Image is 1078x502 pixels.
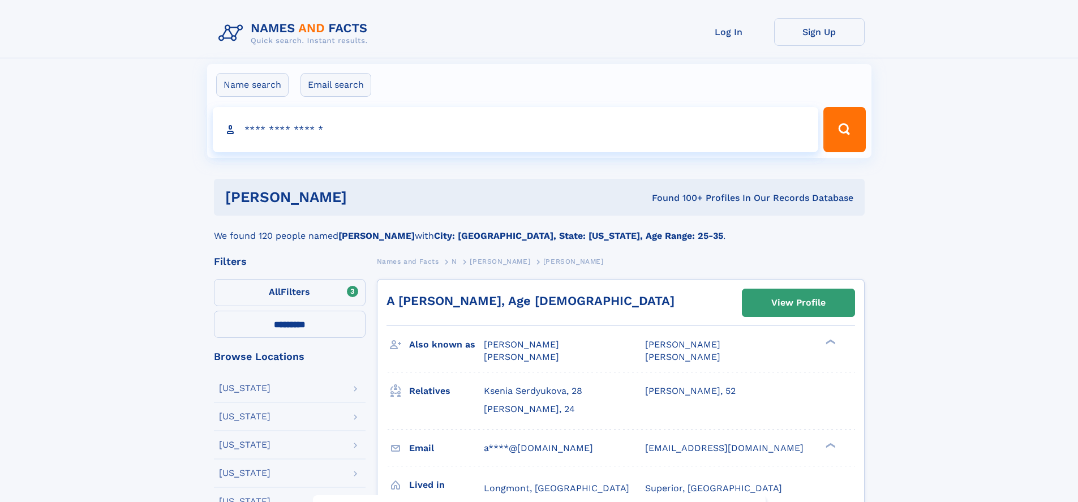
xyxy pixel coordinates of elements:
span: [PERSON_NAME] [484,339,559,350]
span: Longmont, [GEOGRAPHIC_DATA] [484,483,629,494]
h3: Lived in [409,475,484,495]
div: We found 120 people named with . [214,216,865,243]
a: Names and Facts [377,254,439,268]
label: Email search [300,73,371,97]
img: Logo Names and Facts [214,18,377,49]
a: [PERSON_NAME], 24 [484,403,575,415]
span: [PERSON_NAME] [470,258,530,265]
span: Superior, [GEOGRAPHIC_DATA] [645,483,782,494]
h3: Relatives [409,381,484,401]
label: Name search [216,73,289,97]
div: Filters [214,256,366,267]
span: [PERSON_NAME] [645,351,720,362]
a: N [452,254,457,268]
div: ❯ [823,441,836,449]
b: City: [GEOGRAPHIC_DATA], State: [US_STATE], Age Range: 25-35 [434,230,723,241]
span: [PERSON_NAME] [484,351,559,362]
label: Filters [214,279,366,306]
span: All [269,286,281,297]
div: ❯ [823,338,836,346]
span: [PERSON_NAME] [645,339,720,350]
button: Search Button [823,107,865,152]
a: Ksenia Serdyukova, 28 [484,385,582,397]
span: [PERSON_NAME] [543,258,604,265]
h3: Email [409,439,484,458]
a: Log In [684,18,774,46]
a: [PERSON_NAME] [470,254,530,268]
b: [PERSON_NAME] [338,230,415,241]
div: Browse Locations [214,351,366,362]
h3: Also known as [409,335,484,354]
input: search input [213,107,819,152]
span: N [452,258,457,265]
h1: [PERSON_NAME] [225,190,500,204]
span: [EMAIL_ADDRESS][DOMAIN_NAME] [645,443,804,453]
div: [US_STATE] [219,412,270,421]
div: View Profile [771,290,826,316]
div: Found 100+ Profiles In Our Records Database [499,192,853,204]
div: [US_STATE] [219,384,270,393]
div: [US_STATE] [219,469,270,478]
a: A [PERSON_NAME], Age [DEMOGRAPHIC_DATA] [386,294,675,308]
div: [US_STATE] [219,440,270,449]
a: Sign Up [774,18,865,46]
a: [PERSON_NAME], 52 [645,385,736,397]
a: View Profile [742,289,854,316]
